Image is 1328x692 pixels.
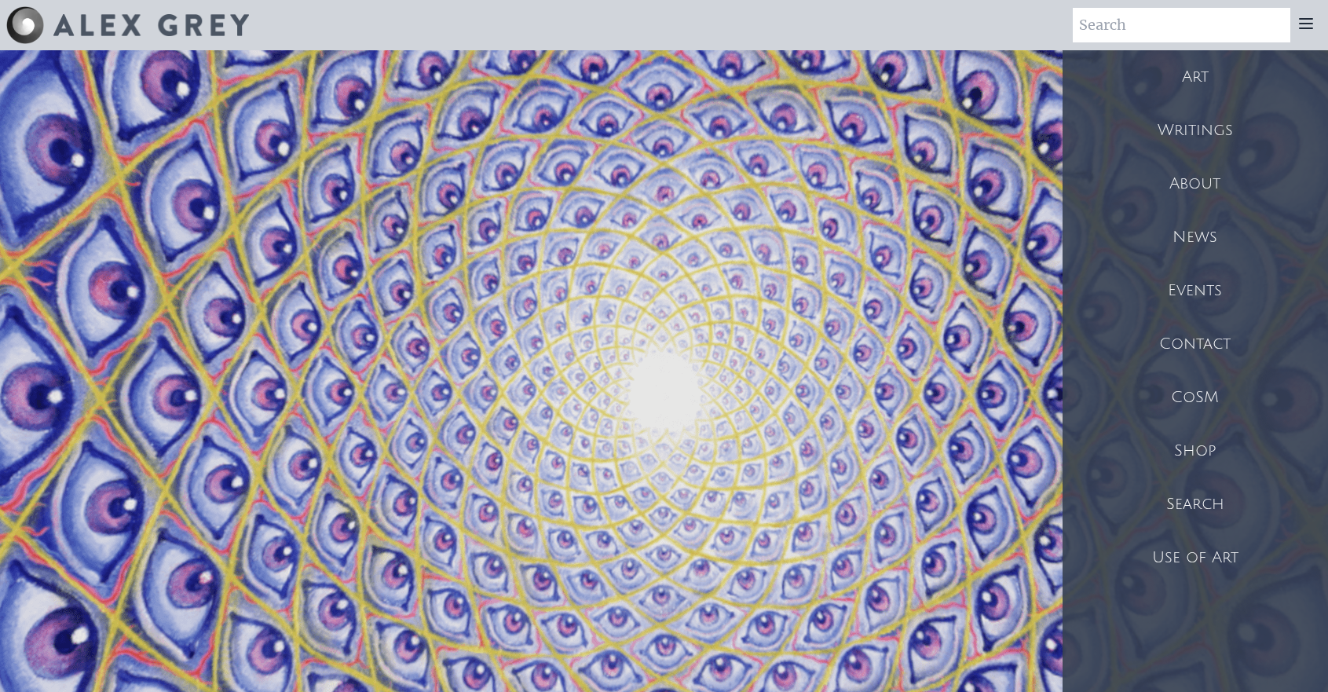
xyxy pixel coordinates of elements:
a: Shop [1063,424,1328,478]
a: Use of Art [1063,531,1328,584]
a: CoSM [1063,371,1328,424]
a: Search [1063,478,1328,531]
a: News [1063,211,1328,264]
a: Art [1063,50,1328,104]
a: Events [1063,264,1328,317]
a: About [1063,157,1328,211]
a: Contact [1063,317,1328,371]
input: Search [1073,8,1290,42]
a: Writings [1063,104,1328,157]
